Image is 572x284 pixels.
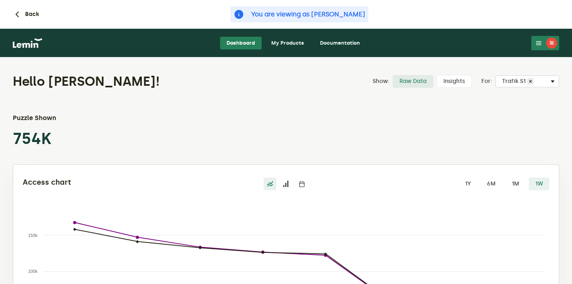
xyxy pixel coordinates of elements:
label: 1M [505,177,526,190]
label: 1W [529,177,549,190]
img: logo [13,38,42,48]
label: Insights [437,75,472,88]
h1: Hello [PERSON_NAME]! [13,73,317,89]
span: You are viewing as [PERSON_NAME] [251,10,365,19]
a: Dashboard [220,37,262,49]
button: İB [531,36,559,50]
button: Back [12,10,39,19]
a: Documentation [314,37,366,49]
p: 754K [13,129,82,148]
label: Raw Data [393,75,433,88]
text: 100k [28,269,38,274]
h3: Puzzle Shown [13,113,82,123]
label: For: [481,78,492,85]
label: 1Y [458,177,477,190]
a: My Products [265,37,310,49]
div: İB [546,37,557,49]
text: 150k [28,233,38,238]
span: Trafik S1 [502,78,527,85]
label: Show: [373,78,389,85]
h2: Access chart [23,177,198,187]
label: 6M [481,177,502,190]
